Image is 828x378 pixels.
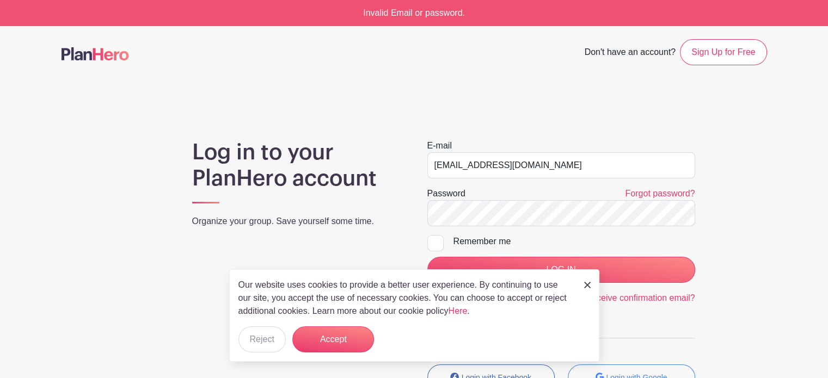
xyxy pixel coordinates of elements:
button: Reject [238,326,286,352]
a: Sign Up for Free [680,39,766,65]
button: Accept [292,326,374,352]
span: Don't have an account? [584,41,676,65]
input: LOG IN [427,257,695,283]
input: e.g. julie@eventco.com [427,152,695,178]
a: Forgot password? [625,189,695,198]
div: Remember me [453,235,695,248]
h1: Log in to your PlanHero account [192,139,401,191]
img: close_button-5f87c8562297e5c2d7936805f587ecaba9071eb48480494691a3f1689db116b3.svg [584,282,591,288]
label: Password [427,187,465,200]
p: Our website uses cookies to provide a better user experience. By continuing to use our site, you ... [238,278,573,318]
a: Didn't receive confirmation email? [565,293,695,302]
a: Here [449,306,468,315]
p: Organize your group. Save yourself some time. [192,215,401,228]
label: E-mail [427,139,452,152]
img: logo-507f7623f17ff9eddc593b1ce0a138ce2505c220e1c5a4e2b4648c50719b7d32.svg [62,47,129,60]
